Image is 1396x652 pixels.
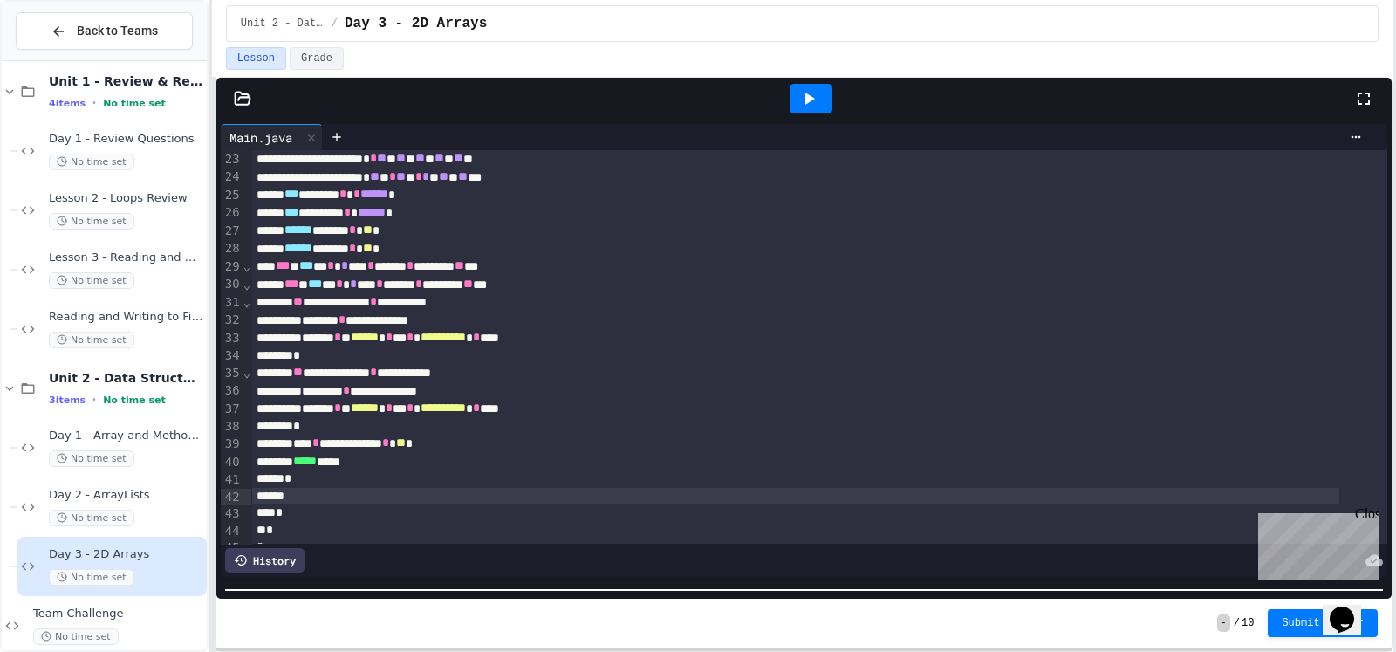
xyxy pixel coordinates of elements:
button: Lesson [226,47,286,70]
span: Reading and Writing to Files Assignment [49,310,203,325]
div: 41 [221,471,243,489]
span: - [1217,614,1230,632]
span: No time set [49,510,134,526]
div: 36 [221,382,243,401]
div: 44 [221,523,243,540]
div: 33 [221,330,243,348]
span: Unit 2 - Data Structures [241,17,325,31]
div: 37 [221,401,243,419]
div: 42 [221,489,243,506]
span: 3 items [49,395,86,406]
div: 29 [221,258,243,277]
button: Grade [290,47,344,70]
span: Submit Answer [1282,616,1364,630]
span: Fold line [243,366,251,380]
div: 28 [221,240,243,258]
span: Fold line [243,295,251,309]
span: Unit 1 - Review & Reading and Writing Files [49,73,203,89]
div: 32 [221,312,243,330]
div: 23 [221,151,243,169]
span: / [1234,616,1240,630]
iframe: chat widget [1251,506,1379,580]
span: No time set [103,98,166,109]
span: Fold line [243,278,251,292]
span: No time set [49,450,134,467]
span: • [92,393,96,407]
div: 35 [221,365,243,383]
div: 26 [221,204,243,223]
span: Unit 2 - Data Structures [49,370,203,386]
div: 25 [221,187,243,205]
span: / [332,17,338,31]
div: 40 [221,454,243,472]
span: No time set [103,395,166,406]
span: No time set [49,272,134,289]
div: 30 [221,276,243,294]
span: Team Challenge [33,607,203,621]
span: Day 3 - 2D Arrays [49,547,203,562]
span: Day 1 - Review Questions [49,132,203,147]
div: 38 [221,418,243,436]
span: No time set [49,154,134,170]
div: 39 [221,436,243,454]
span: Lesson 3 - Reading and Writing Files [49,251,203,265]
span: No time set [49,569,134,586]
span: Back to Teams [77,22,158,40]
span: No time set [33,628,119,645]
span: Day 2 - ArrayLists [49,488,203,503]
button: Submit Answer [1268,609,1378,637]
div: History [225,548,305,573]
span: • [92,96,96,110]
span: No time set [49,332,134,348]
div: Chat with us now!Close [7,7,120,111]
div: 45 [221,539,243,557]
div: 34 [221,347,243,365]
span: Day 1 - Array and Method Review [49,429,203,443]
div: Main.java [221,128,301,147]
iframe: chat widget [1323,582,1379,635]
span: Day 3 - 2D Arrays [345,13,487,34]
span: No time set [49,213,134,230]
span: Lesson 2 - Loops Review [49,191,203,206]
div: 31 [221,294,243,312]
button: Back to Teams [16,12,193,50]
div: Main.java [221,124,323,150]
div: 43 [221,505,243,523]
span: 4 items [49,98,86,109]
span: Fold line [243,259,251,273]
span: 10 [1242,616,1254,630]
div: 24 [221,168,243,187]
div: 27 [221,223,243,241]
